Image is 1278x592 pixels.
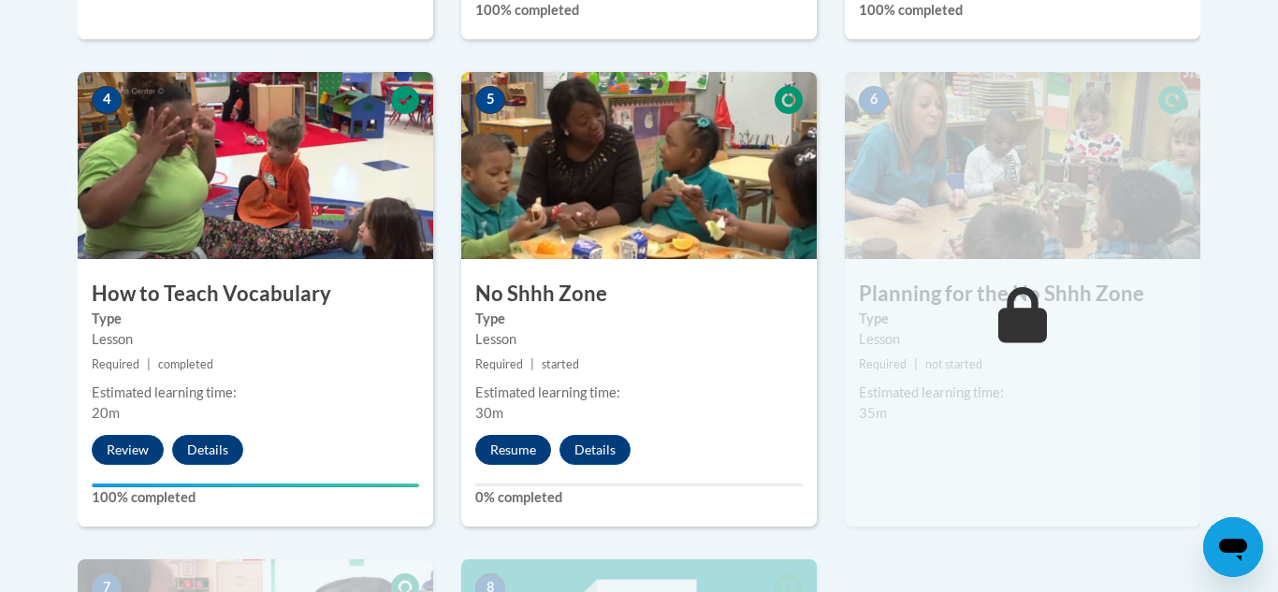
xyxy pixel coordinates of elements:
[859,309,1186,329] label: Type
[147,357,151,371] span: |
[845,72,1200,259] img: Course Image
[92,435,164,465] button: Review
[859,86,889,114] span: 6
[475,383,803,403] div: Estimated learning time:
[845,280,1200,309] h3: Planning for the No Shhh Zone
[78,72,433,259] img: Course Image
[92,86,122,114] span: 4
[461,72,817,259] img: Course Image
[92,357,139,371] span: Required
[475,487,803,508] label: 0% completed
[859,383,1186,403] div: Estimated learning time:
[92,329,419,350] div: Lesson
[461,280,817,309] h3: No Shhh Zone
[92,484,419,487] div: Your progress
[925,357,982,371] span: not started
[1203,517,1263,577] iframe: Button to launch messaging window
[92,383,419,403] div: Estimated learning time:
[859,405,887,421] span: 35m
[859,357,907,371] span: Required
[78,280,433,309] h3: How to Teach Vocabulary
[530,357,534,371] span: |
[475,357,523,371] span: Required
[859,329,1186,350] div: Lesson
[172,435,243,465] button: Details
[92,487,419,508] label: 100% completed
[475,329,803,350] div: Lesson
[92,405,120,421] span: 20m
[542,357,579,371] span: started
[559,435,631,465] button: Details
[158,357,213,371] span: completed
[914,357,918,371] span: |
[475,435,551,465] button: Resume
[475,86,505,114] span: 5
[475,309,803,329] label: Type
[92,309,419,329] label: Type
[475,405,503,421] span: 30m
